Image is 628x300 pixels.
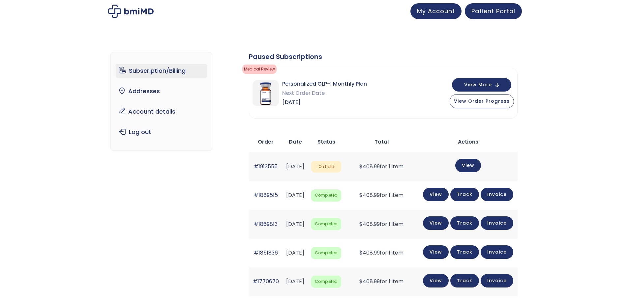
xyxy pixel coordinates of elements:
[423,245,449,259] a: View
[116,64,207,78] a: Subscription/Billing
[289,138,302,146] span: Date
[359,278,380,285] span: 408.99
[471,7,515,15] span: Patient Portal
[344,267,418,296] td: for 1 item
[254,191,278,199] a: #1889515
[254,249,278,257] a: #1851836
[359,249,363,257] span: $
[286,249,304,257] time: [DATE]
[282,98,367,107] span: [DATE]
[450,216,479,230] a: Track
[286,220,304,228] time: [DATE]
[311,276,341,288] span: Completed
[481,274,513,287] a: Invoice
[481,188,513,201] a: Invoice
[116,105,207,119] a: Account details
[455,159,481,172] a: View
[359,220,363,228] span: $
[464,83,492,87] span: View More
[481,245,513,259] a: Invoice
[116,125,207,139] a: Log out
[317,138,335,146] span: Status
[417,7,455,15] span: My Account
[253,80,279,106] img: Personalized GLP-1 Monthly Plan
[359,191,380,199] span: 408.99
[254,163,278,170] a: #1913555
[116,84,207,98] a: Addresses
[450,94,514,108] button: View Order Progress
[344,152,418,181] td: for 1 item
[242,65,277,74] span: Medical Review
[452,78,511,92] button: View More
[311,247,341,259] span: Completed
[359,163,380,170] span: 408.99
[450,188,479,201] a: Track
[311,218,341,230] span: Completed
[110,52,212,151] nav: Account pages
[286,191,304,199] time: [DATE]
[286,278,304,285] time: [DATE]
[344,181,418,210] td: for 1 item
[458,138,478,146] span: Actions
[454,98,510,104] span: View Order Progress
[410,3,462,19] a: My Account
[108,5,154,18] img: My account
[359,278,363,285] span: $
[286,163,304,170] time: [DATE]
[359,249,380,257] span: 408.99
[374,138,389,146] span: Total
[359,220,380,228] span: 408.99
[450,245,479,259] a: Track
[481,216,513,230] a: Invoice
[258,138,274,146] span: Order
[423,188,449,201] a: View
[359,191,363,199] span: $
[450,274,479,287] a: Track
[253,278,279,285] a: #1770670
[423,274,449,287] a: View
[344,239,418,267] td: for 1 item
[254,220,278,228] a: #1869813
[249,52,518,61] div: Paused Subscriptions
[311,161,341,173] span: On hold
[282,89,367,98] span: Next Order Date
[344,210,418,238] td: for 1 item
[423,216,449,230] a: View
[465,3,522,19] a: Patient Portal
[359,163,363,170] span: $
[311,189,341,202] span: Completed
